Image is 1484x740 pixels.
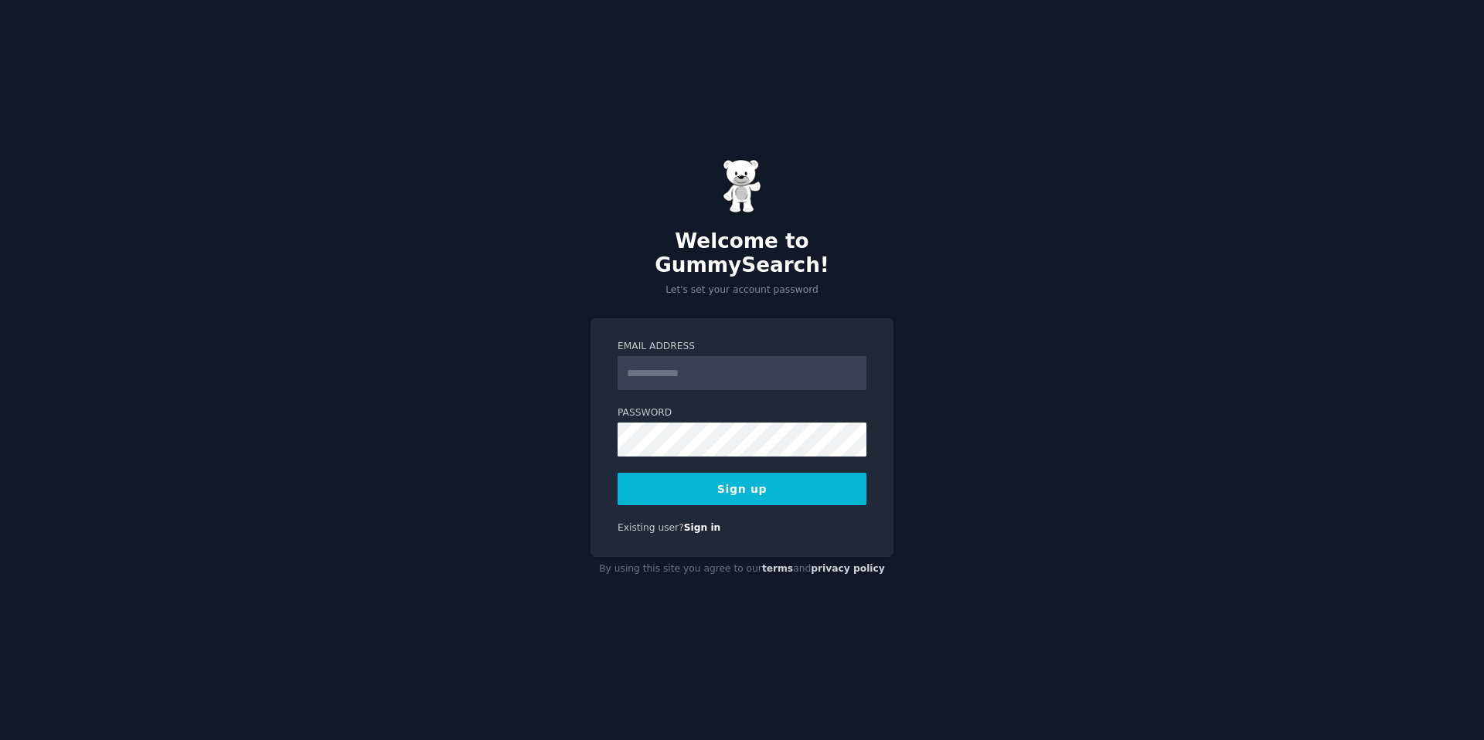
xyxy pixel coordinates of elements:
button: Sign up [618,473,866,505]
label: Email Address [618,340,866,354]
span: Existing user? [618,522,684,533]
p: Let's set your account password [591,283,893,297]
a: privacy policy [811,563,885,574]
h2: Welcome to GummySearch! [591,229,893,278]
img: Gummy Bear [723,159,761,213]
label: Password [618,406,866,420]
div: By using this site you agree to our and [591,557,893,582]
a: Sign in [684,522,721,533]
a: terms [762,563,793,574]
